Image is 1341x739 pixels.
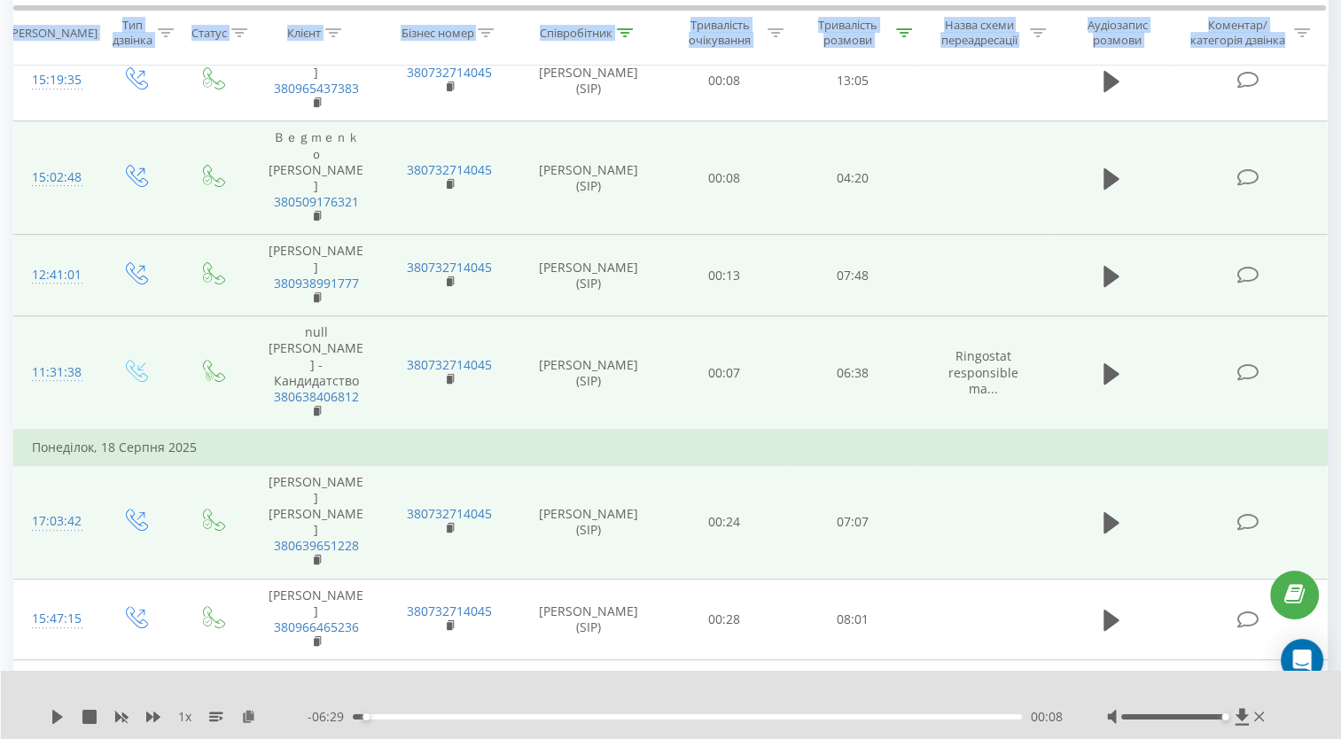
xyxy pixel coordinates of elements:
a: 380732714045 [407,259,492,276]
td: [PERSON_NAME] (SIP) [517,40,660,121]
div: Статус [191,26,227,41]
td: 06:38 [788,316,916,431]
a: 380732714045 [407,161,492,178]
div: 11:31:38 [32,355,78,390]
a: 380732714045 [407,64,492,81]
div: Коментар/категорія дзвінка [1186,19,1290,49]
td: [PERSON_NAME] [250,40,383,121]
td: [PERSON_NAME] (SIP) [517,316,660,431]
td: 00:24 [660,465,789,579]
td: 00:08 [660,40,789,121]
a: 380732714045 [407,603,492,619]
span: - 06:29 [308,708,353,726]
td: [PERSON_NAME] (SIP) [517,235,660,316]
div: Тривалість очікування [676,19,764,49]
div: 15:19:35 [32,63,78,97]
td: Ｂｅｇｍｅｎｋｏ [PERSON_NAME] [250,121,383,235]
div: Клієнт [287,26,321,41]
div: Open Intercom Messenger [1281,639,1323,681]
div: 15:02:48 [32,160,78,195]
td: [PERSON_NAME] (SIP) [517,465,660,579]
div: Аудіозапис розмови [1066,19,1169,49]
td: [PERSON_NAME] (SIP) [517,121,660,235]
div: 12:41:01 [32,258,78,292]
a: 380639651228 [274,537,359,554]
td: [PERSON_NAME] (SIP) [517,579,660,660]
td: 00:08 [660,121,789,235]
a: 380732714045 [407,505,492,522]
td: Понеділок, 18 Серпня 2025 [14,430,1328,465]
td: 00:13 [660,235,789,316]
a: 380509176321 [274,193,359,210]
td: 07:07 [788,465,916,579]
div: [PERSON_NAME] [8,26,97,41]
span: 00:08 [1031,708,1063,726]
div: Назва схеми переадресації [932,19,1025,49]
td: 07:48 [788,235,916,316]
td: null [PERSON_NAME] - Кандидатство [250,316,383,431]
div: Тип дзвінка [112,19,153,49]
td: 13:05 [788,40,916,121]
td: 00:07 [660,316,789,431]
div: Бізнес номер [401,26,473,41]
div: Accessibility label [1222,713,1229,720]
a: 380638406812 [274,388,359,405]
div: 17:03:42 [32,504,78,539]
span: Ringostat responsible ma... [948,347,1018,396]
td: [PERSON_NAME] [PERSON_NAME] [250,465,383,579]
td: 08:01 [788,579,916,660]
div: Тривалість розмови [804,19,892,49]
a: 380966465236 [274,618,359,635]
td: [PERSON_NAME] [250,235,383,316]
a: 380965437383 [274,80,359,97]
a: 380938991777 [274,275,359,292]
td: [PERSON_NAME] [250,579,383,660]
td: 00:28 [660,579,789,660]
span: 1 x [178,708,191,726]
td: 04:20 [788,121,916,235]
a: 380732714045 [407,356,492,373]
div: 15:47:15 [32,602,78,636]
div: Співробітник [540,26,612,41]
div: Accessibility label [363,713,370,720]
